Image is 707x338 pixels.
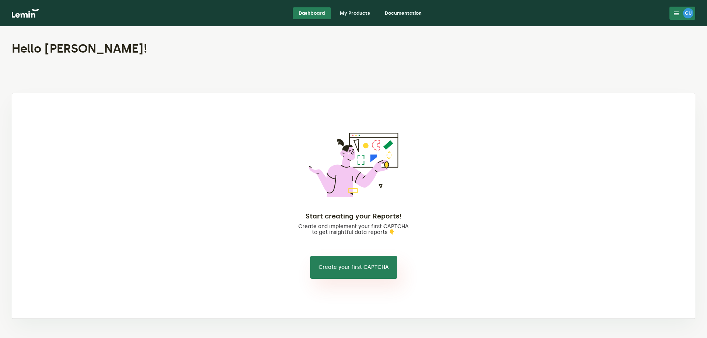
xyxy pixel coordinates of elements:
img: logo [12,9,39,18]
h2: Start creating your Reports! [306,212,401,221]
h1: Hello [PERSON_NAME]! [12,41,464,56]
p: Create and implement your first CAPTCHA to get insightful data reports 👇 [297,224,410,235]
a: Documentation [379,7,428,19]
a: Dashboard [293,7,331,19]
button: GU [669,7,695,20]
a: My Products [334,7,376,19]
button: Create your first CAPTCHA [310,256,397,279]
div: GU [683,8,693,18]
